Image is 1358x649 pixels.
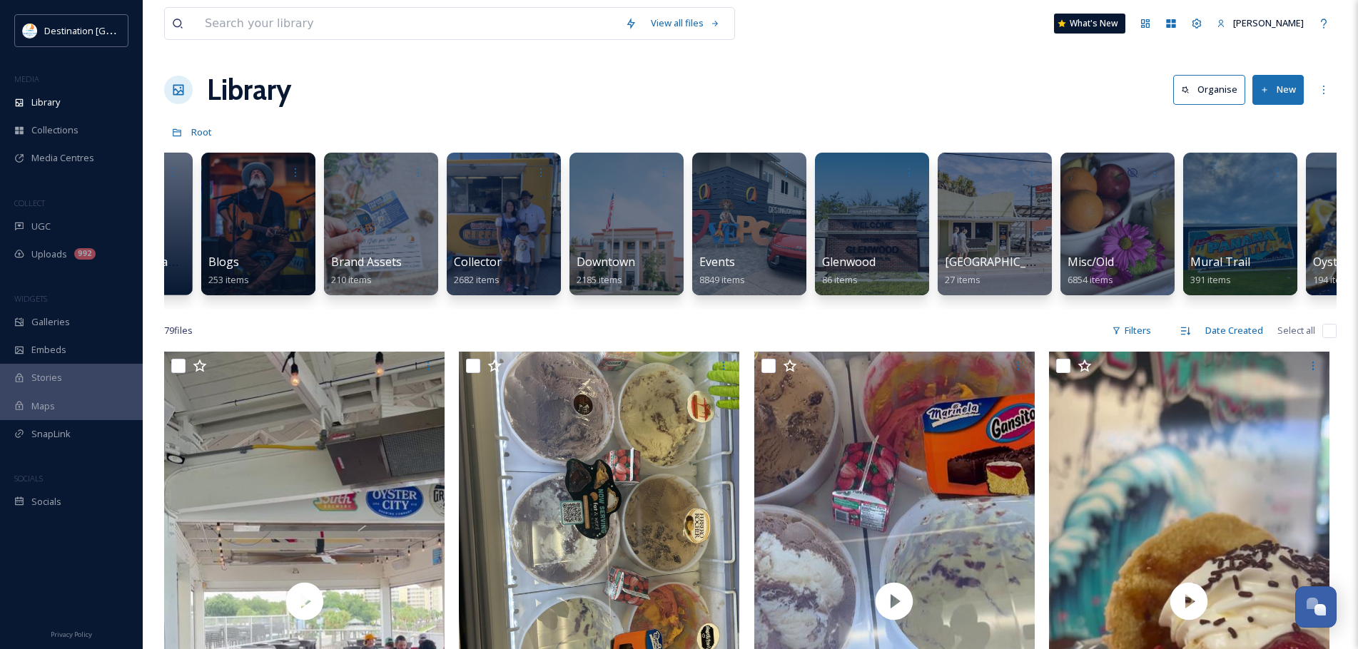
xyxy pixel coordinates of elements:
[14,198,45,208] span: COLLECT
[331,273,372,286] span: 210 items
[1210,9,1311,37] a: [PERSON_NAME]
[644,9,727,37] a: View all files
[1190,273,1231,286] span: 391 items
[331,255,402,286] a: Brand Assets210 items
[51,630,92,639] span: Privacy Policy
[208,273,249,286] span: 253 items
[454,273,500,286] span: 2682 items
[191,123,212,140] a: Root
[31,315,70,329] span: Galleries
[31,220,51,233] span: UGC
[699,254,735,270] span: Events
[1068,254,1114,270] span: Misc/Old
[945,255,1060,286] a: [GEOGRAPHIC_DATA]27 items
[577,255,635,286] a: Downtown2185 items
[31,247,67,261] span: Uploads
[1190,255,1250,286] a: Mural Trail391 items
[31,96,60,109] span: Library
[198,8,618,39] input: Search your library
[1068,273,1113,286] span: 6854 items
[208,255,249,286] a: Blogs253 items
[31,399,55,413] span: Maps
[1068,255,1114,286] a: Misc/Old6854 items
[31,427,71,441] span: SnapLink
[822,255,876,286] a: Glenwood86 items
[577,254,635,270] span: Downtown
[699,273,745,286] span: 8849 items
[164,324,193,337] span: 79 file s
[1313,273,1354,286] span: 194 items
[14,73,39,84] span: MEDIA
[191,126,212,138] span: Root
[51,625,92,642] a: Privacy Policy
[31,343,66,357] span: Embeds
[44,24,186,37] span: Destination [GEOGRAPHIC_DATA]
[699,255,745,286] a: Events8849 items
[1173,75,1252,104] a: Organise
[1054,14,1125,34] a: What's New
[822,273,858,286] span: 86 items
[454,255,502,286] a: Collector2682 items
[74,248,96,260] div: 992
[207,68,291,111] a: Library
[1190,254,1250,270] span: Mural Trail
[1105,317,1158,344] div: Filters
[331,254,402,270] span: Brand Assets
[454,254,502,270] span: Collector
[208,254,239,270] span: Blogs
[1198,317,1270,344] div: Date Created
[1295,586,1337,628] button: Open Chat
[1252,75,1304,104] button: New
[577,273,622,286] span: 2185 items
[31,495,61,509] span: Socials
[1277,324,1315,337] span: Select all
[31,371,62,384] span: Stories
[945,273,981,286] span: 27 items
[23,24,37,38] img: download.png
[822,254,876,270] span: Glenwood
[945,254,1060,270] span: [GEOGRAPHIC_DATA]
[14,293,47,304] span: WIDGETS
[31,123,78,137] span: Collections
[1233,16,1304,29] span: [PERSON_NAME]
[31,151,94,165] span: Media Centres
[1173,75,1245,104] button: Organise
[14,473,43,484] span: SOCIALS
